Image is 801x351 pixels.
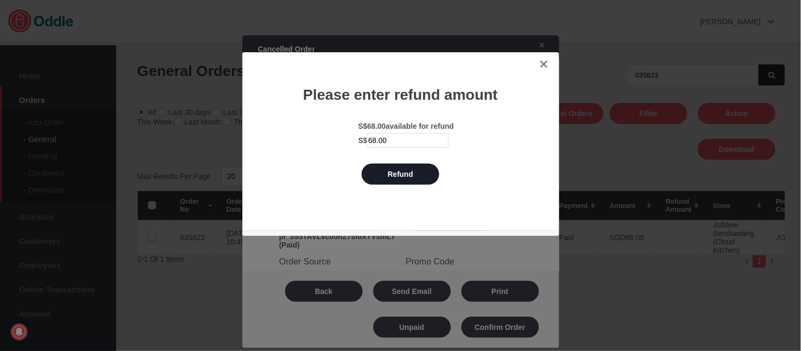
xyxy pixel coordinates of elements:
span: S$ [359,122,367,130]
h1: Please enter refund amount [258,87,543,103]
button: Refund [362,164,439,185]
span: S$ [359,136,367,145]
a: ✕ [539,58,549,71]
span: 68.00 [367,122,386,130]
div: available for refund [359,122,533,130]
